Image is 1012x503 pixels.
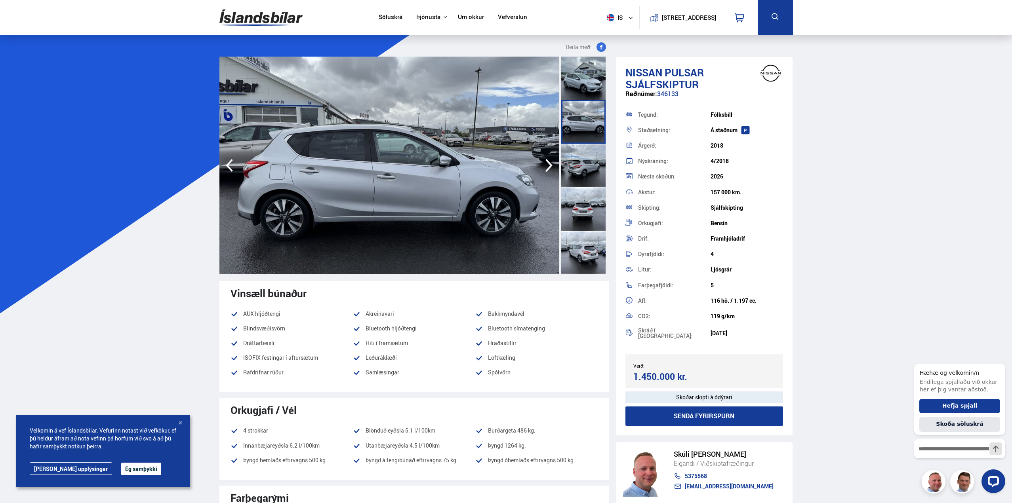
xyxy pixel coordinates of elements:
[638,158,711,164] div: Nýskráning:
[638,112,711,118] div: Tegund:
[353,368,475,377] li: Samlæsingar
[353,338,475,348] li: Hiti í framsætum
[121,463,161,475] button: Ég samþykki
[231,309,353,319] li: AUX hljóðtengi
[353,324,475,333] li: Bluetooth hljóðtengi
[638,328,711,339] div: Skráð í [GEOGRAPHIC_DATA]:
[353,426,475,435] li: Blönduð eyðsla 5.1 l/100km
[625,406,783,426] button: Senda fyrirspurn
[711,158,783,164] div: 4/2018
[604,6,639,29] button: is
[638,205,711,211] div: Skipting:
[231,338,353,348] li: Dráttarbeisli
[625,90,783,106] div: 346133
[458,13,484,22] a: Um okkur
[674,483,774,490] a: [EMAIL_ADDRESS][DOMAIN_NAME]
[231,441,353,450] li: Innanbæjareyðsla 6.2 l/100km
[566,42,592,52] span: Deila með:
[231,368,353,377] li: Rafdrifnar rúður
[711,112,783,118] div: Fólksbíll
[475,368,598,382] li: Spólvörn
[475,426,598,435] li: Burðargeta 486 kg.
[711,282,783,289] div: 5
[353,441,475,450] li: Utanbæjareyðsla 4.5 l/100km
[231,404,598,416] div: Orkugjafi / Vél
[231,426,353,435] li: 4 strokkar
[711,235,783,242] div: Framhjóladrif
[674,473,774,479] a: 5375568
[475,353,598,363] li: Loftkæling
[625,391,783,403] div: Skoðar skipti á ódýrari
[633,371,702,382] div: 1.450.000 kr.
[711,189,783,196] div: 157 000 km.
[607,14,614,21] img: svg+xml;base64,PHN2ZyB4bWxucz0iaHR0cDovL3d3dy53My5vcmcvMjAwMC9zdmciIHdpZHRoPSI1MTIiIGhlaWdodD0iNT...
[638,298,711,304] div: Afl:
[665,14,713,21] button: [STREET_ADDRESS]
[475,441,598,450] li: Þyngd 1264 kg.
[231,353,353,363] li: ISOFIX festingar í aftursætum
[711,251,783,257] div: 4
[625,89,657,98] span: Raðnúmer:
[562,42,609,52] button: Deila með:
[711,330,783,336] div: [DATE]
[908,349,1008,499] iframe: LiveChat chat widget
[674,458,774,469] div: Eigandi / Viðskiptafræðingur
[638,251,711,257] div: Dyrafjöldi:
[711,127,783,133] div: Á staðnum
[498,13,527,22] a: Vefverslun
[711,266,783,273] div: Ljósgrár
[559,57,898,274] img: 3434648.jpeg
[475,324,598,333] li: Bluetooth símatenging
[638,174,711,179] div: Næsta skoðun:
[30,462,112,475] a: [PERSON_NAME] upplýsingar
[711,220,783,226] div: Bensín
[231,324,353,333] li: Blindsvæðisvörn
[353,309,475,319] li: Akreinavari
[475,309,598,319] li: Bakkmyndavél
[416,13,440,21] button: Þjónusta
[353,456,475,465] li: Þyngd á tengibúnað eftirvagns 75 kg.
[353,353,475,363] li: Leðuráklæði
[638,190,711,195] div: Akstur:
[475,456,598,470] li: Þyngd óhemlaðs eftirvagns 500 kg.
[638,313,711,319] div: CO2:
[231,456,353,465] li: Þyngd hemlaðs eftirvagns 500 kg.
[644,6,720,29] a: [STREET_ADDRESS]
[30,427,176,450] span: Velkomin á vef Íslandsbílar. Vefurinn notast við vefkökur, ef þú heldur áfram að nota vefinn þá h...
[219,5,303,30] img: G0Ugv5HjCgRt.svg
[604,14,623,21] span: is
[623,449,666,497] img: siFngHWaQ9KaOqBr.png
[625,65,704,91] span: Pulsar SJÁLFSKIPTUR
[711,142,783,149] div: 2018
[638,236,711,241] div: Drif:
[711,313,783,319] div: 119 g/km
[711,173,783,180] div: 2026
[711,298,783,304] div: 116 hö. / 1.197 cc.
[231,287,598,299] div: Vinsæll búnaður
[711,205,783,211] div: Sjálfskipting
[638,143,711,148] div: Árgerð:
[755,61,787,85] img: brand logo
[638,267,711,272] div: Litur:
[674,450,774,458] div: Skúli [PERSON_NAME]
[379,13,402,22] a: Söluskrá
[638,283,711,288] div: Farþegafjöldi:
[625,65,662,80] span: Nissan
[633,363,704,368] div: Verð:
[219,57,559,274] img: 3434644.jpeg
[475,338,598,348] li: Hraðastillir
[638,220,711,226] div: Orkugjafi:
[638,127,711,133] div: Staðsetning:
